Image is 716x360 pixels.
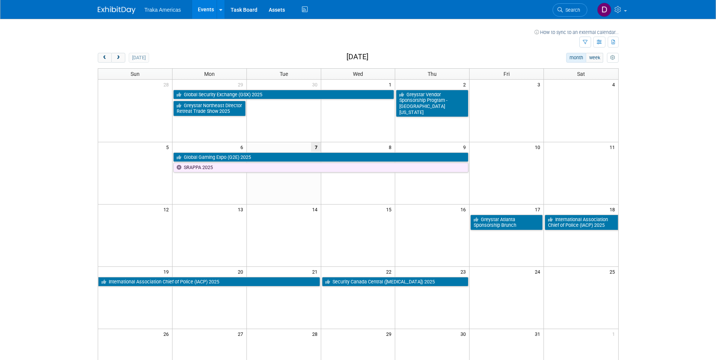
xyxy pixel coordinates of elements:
[388,80,395,89] span: 1
[534,29,619,35] a: How to sync to an external calendar...
[353,71,363,77] span: Wed
[98,277,320,287] a: International Association Chief of Police (IACP) 2025
[462,80,469,89] span: 2
[163,267,172,276] span: 19
[597,3,611,17] img: Dorothy Pecoraro
[240,142,246,152] span: 6
[462,142,469,152] span: 9
[470,215,543,230] a: Greystar Atlanta Sponsorship Brunch
[163,329,172,338] span: 26
[173,90,394,100] a: Global Security Exchange (GSX) 2025
[586,53,603,63] button: week
[131,71,140,77] span: Sun
[460,329,469,338] span: 30
[460,205,469,214] span: 16
[553,3,587,17] a: Search
[534,205,544,214] span: 17
[428,71,437,77] span: Thu
[609,205,618,214] span: 18
[237,80,246,89] span: 29
[460,267,469,276] span: 23
[545,215,618,230] a: International Association Chief of Police (IACP) 2025
[610,55,615,60] i: Personalize Calendar
[609,267,618,276] span: 25
[204,71,215,77] span: Mon
[311,205,321,214] span: 14
[145,7,181,13] span: Traka Americas
[385,329,395,338] span: 29
[609,142,618,152] span: 11
[534,267,544,276] span: 24
[163,205,172,214] span: 12
[311,80,321,89] span: 30
[534,329,544,338] span: 31
[607,53,618,63] button: myCustomButton
[165,142,172,152] span: 5
[311,142,321,152] span: 7
[173,152,468,162] a: Global Gaming Expo (G2E) 2025
[563,7,580,13] span: Search
[577,71,585,77] span: Sat
[173,101,246,116] a: Greystar Northeast Director Retreat Trade Show 2025
[322,277,469,287] a: Security Canada Central ([MEDICAL_DATA]) 2025
[237,267,246,276] span: 20
[311,267,321,276] span: 21
[388,142,395,152] span: 8
[311,329,321,338] span: 28
[111,53,125,63] button: next
[237,205,246,214] span: 13
[385,205,395,214] span: 15
[566,53,586,63] button: month
[385,267,395,276] span: 22
[346,53,368,61] h2: [DATE]
[611,329,618,338] span: 1
[537,80,544,89] span: 3
[173,163,468,172] a: SRAPPA 2025
[396,90,468,117] a: Greystar Vendor Sponsorship Program - [GEOGRAPHIC_DATA][US_STATE]
[237,329,246,338] span: 27
[129,53,149,63] button: [DATE]
[280,71,288,77] span: Tue
[534,142,544,152] span: 10
[98,6,136,14] img: ExhibitDay
[98,53,112,63] button: prev
[163,80,172,89] span: 28
[504,71,510,77] span: Fri
[611,80,618,89] span: 4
